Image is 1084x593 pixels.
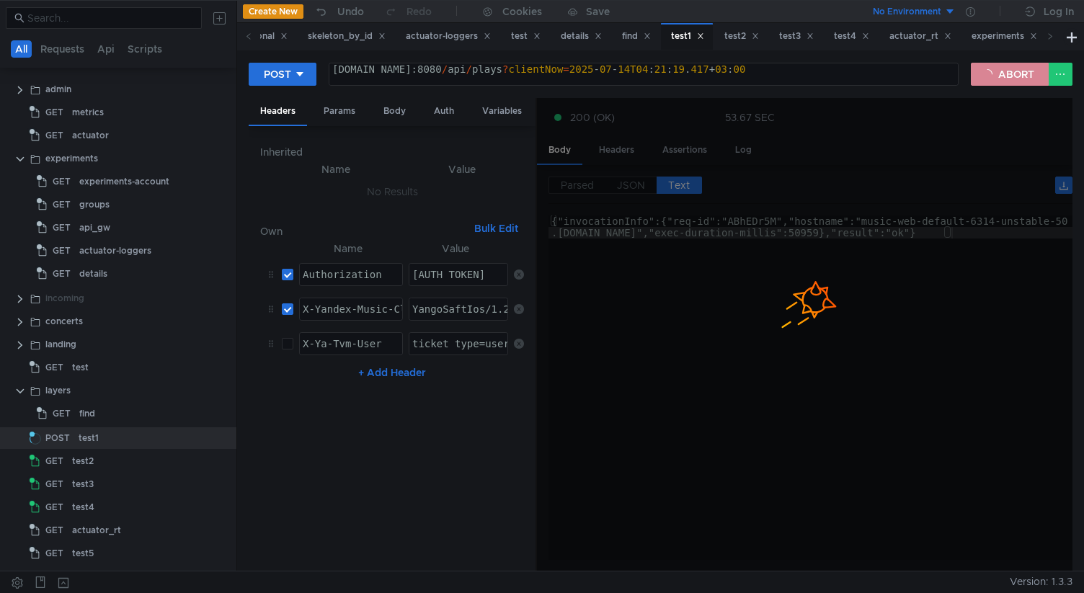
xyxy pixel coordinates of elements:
[502,3,542,20] div: Cookies
[243,4,303,19] button: Create New
[45,543,63,564] span: GET
[45,311,83,332] div: concerts
[72,496,94,518] div: test4
[374,1,442,22] button: Redo
[873,5,941,19] div: No Environment
[72,520,121,541] div: actuator_rt
[511,29,541,44] div: test
[367,185,418,198] nz-embed-empty: No Results
[79,263,107,285] div: details
[45,148,98,169] div: experiments
[249,63,316,86] button: POST
[834,29,869,44] div: test4
[45,520,63,541] span: GET
[79,403,95,424] div: find
[45,102,63,123] span: GET
[1044,3,1074,20] div: Log In
[79,194,110,215] div: groups
[406,29,491,44] div: actuator-loggers
[45,287,84,309] div: incoming
[45,79,71,100] div: admin
[79,171,169,192] div: experiments-account
[400,161,524,178] th: Value
[72,102,104,123] div: metrics
[45,450,63,472] span: GET
[53,240,71,262] span: GET
[779,29,814,44] div: test3
[1010,571,1072,592] span: Version: 1.3.3
[308,29,386,44] div: skeleton_by_id
[422,98,466,125] div: Auth
[671,29,704,44] div: test1
[337,3,364,20] div: Undo
[312,98,367,125] div: Params
[622,29,651,44] div: find
[36,40,89,58] button: Requests
[123,40,166,58] button: Scripts
[45,427,70,449] span: POST
[72,543,94,564] div: test5
[45,125,63,146] span: GET
[11,40,32,58] button: All
[53,217,71,238] span: GET
[293,240,403,257] th: Name
[406,3,432,20] div: Redo
[471,98,533,125] div: Variables
[53,403,71,424] span: GET
[79,427,99,449] div: test1
[889,29,951,44] div: actuator_rt
[72,125,109,146] div: actuator
[79,240,151,262] div: actuator-loggers
[45,380,71,401] div: layers
[971,63,1049,86] button: ABORT
[586,6,610,17] div: Save
[45,496,63,518] span: GET
[403,240,508,257] th: Value
[93,40,119,58] button: Api
[561,29,602,44] div: details
[45,473,63,495] span: GET
[972,29,1037,44] div: experiments
[72,357,89,378] div: test
[724,29,759,44] div: test2
[264,66,291,82] div: POST
[72,450,94,472] div: test2
[249,98,307,126] div: Headers
[53,171,71,192] span: GET
[372,98,417,125] div: Body
[272,161,400,178] th: Name
[468,220,524,237] button: Bulk Edit
[303,1,374,22] button: Undo
[79,217,110,238] div: api_gw
[53,194,71,215] span: GET
[27,431,43,447] span: Loading...
[45,357,63,378] span: GET
[53,263,71,285] span: GET
[260,143,524,161] h6: Inherited
[260,223,468,240] h6: Own
[45,334,76,355] div: landing
[72,473,94,495] div: test3
[352,364,432,381] button: + Add Header
[27,10,193,26] input: Search...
